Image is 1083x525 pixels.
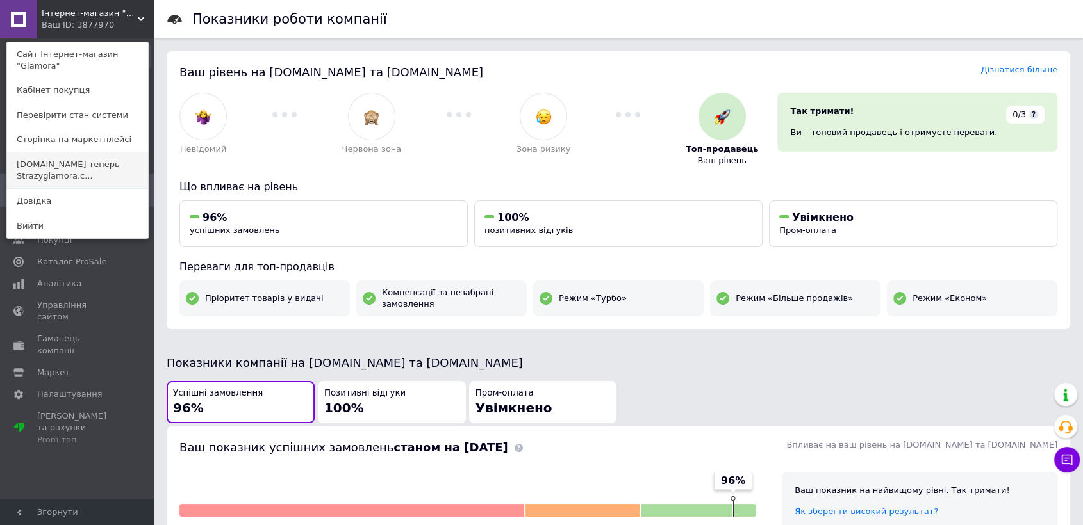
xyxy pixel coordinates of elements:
span: 96% [203,211,227,223]
img: :see_no_evil: [363,109,379,125]
span: Так тримати! [790,106,854,116]
a: Сайт Інтернет-магазин "Glamora" [7,42,148,78]
div: 0/3 [1006,106,1045,124]
span: Компенсації за незабрані замовлення [382,287,520,310]
div: Ваш показник на найвищому рівні. Так тримати! [795,485,1045,496]
span: 96% [173,400,204,416]
div: Ви – топовий продавець і отримуєте переваги. [790,127,1045,138]
span: [PERSON_NAME] та рахунки [37,410,119,446]
span: Ваш рівень на [DOMAIN_NAME] та [DOMAIN_NAME] [179,65,483,79]
span: 100% [324,400,364,416]
span: Гаманець компанії [37,333,119,356]
span: Зона ризику [517,143,571,155]
span: Топ-продавець [686,143,759,155]
a: [DOMAIN_NAME] теперь Strazyglamora.c... [7,152,148,188]
span: Аналітика [37,278,81,289]
span: Режим «Більше продажів» [736,293,853,304]
a: Довідка [7,189,148,213]
h1: Показники роботи компанії [192,12,387,27]
img: :disappointed_relieved: [536,109,552,125]
span: Пром-оплата [779,225,836,235]
a: Як зберегти високий результат? [795,506,938,516]
img: :rocket: [714,109,730,125]
button: 96%успішних замовлень [179,200,468,247]
span: Ваш рівень [697,155,747,166]
img: :woman-shrugging: [195,109,211,125]
span: Інтернет-магазин "Glamora" [42,8,138,19]
a: Дізнатися більше [980,65,1057,74]
span: Показники компанії на [DOMAIN_NAME] та [DOMAIN_NAME] [167,356,523,369]
button: Позитивні відгуки100% [318,381,466,424]
span: Маркет [37,367,70,378]
span: Режим «Економ» [913,293,987,304]
span: Переваги для топ-продавців [179,261,335,273]
span: Пром-оплата [475,387,534,400]
button: Чат з покупцем [1054,447,1080,472]
span: Що впливає на рівень [179,181,298,193]
a: Перевірити стан системи [7,103,148,127]
span: Позитивні відгуки [324,387,406,400]
span: Покупці [37,234,72,246]
span: Пріоритет товарів у видачі [205,293,324,304]
b: станом на [DATE] [393,440,508,454]
button: Пром-оплатаУвімкнено [469,381,617,424]
span: Ваш показник успішних замовлень [179,440,508,454]
button: Успішні замовлення96% [167,381,315,424]
span: успішних замовлень [190,225,279,235]
span: Червона зона [342,143,402,155]
button: УвімкненоПром-оплата [769,200,1057,247]
span: Увімкнено [792,211,854,223]
a: Сторінка на маркетплейсі [7,127,148,152]
div: Prom топ [37,434,119,446]
span: 96% [721,474,745,488]
a: Кабінет покупця [7,78,148,102]
span: Впливає на ваш рівень на [DOMAIN_NAME] та [DOMAIN_NAME] [786,440,1057,449]
span: Налаштування [37,389,103,400]
span: Каталог ProSale [37,256,106,268]
span: Управління сайтом [37,300,119,323]
span: позитивних відгуків [484,225,573,235]
span: Режим «Турбо» [559,293,627,304]
button: 100%позитивних відгуків [474,200,763,247]
a: Вийти [7,214,148,238]
div: Ваш ID: 3877970 [42,19,95,31]
span: ? [1029,110,1038,119]
span: Успішні замовлення [173,387,263,400]
span: Невідомий [180,143,227,155]
span: 100% [497,211,529,223]
span: Увімкнено [475,400,552,416]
